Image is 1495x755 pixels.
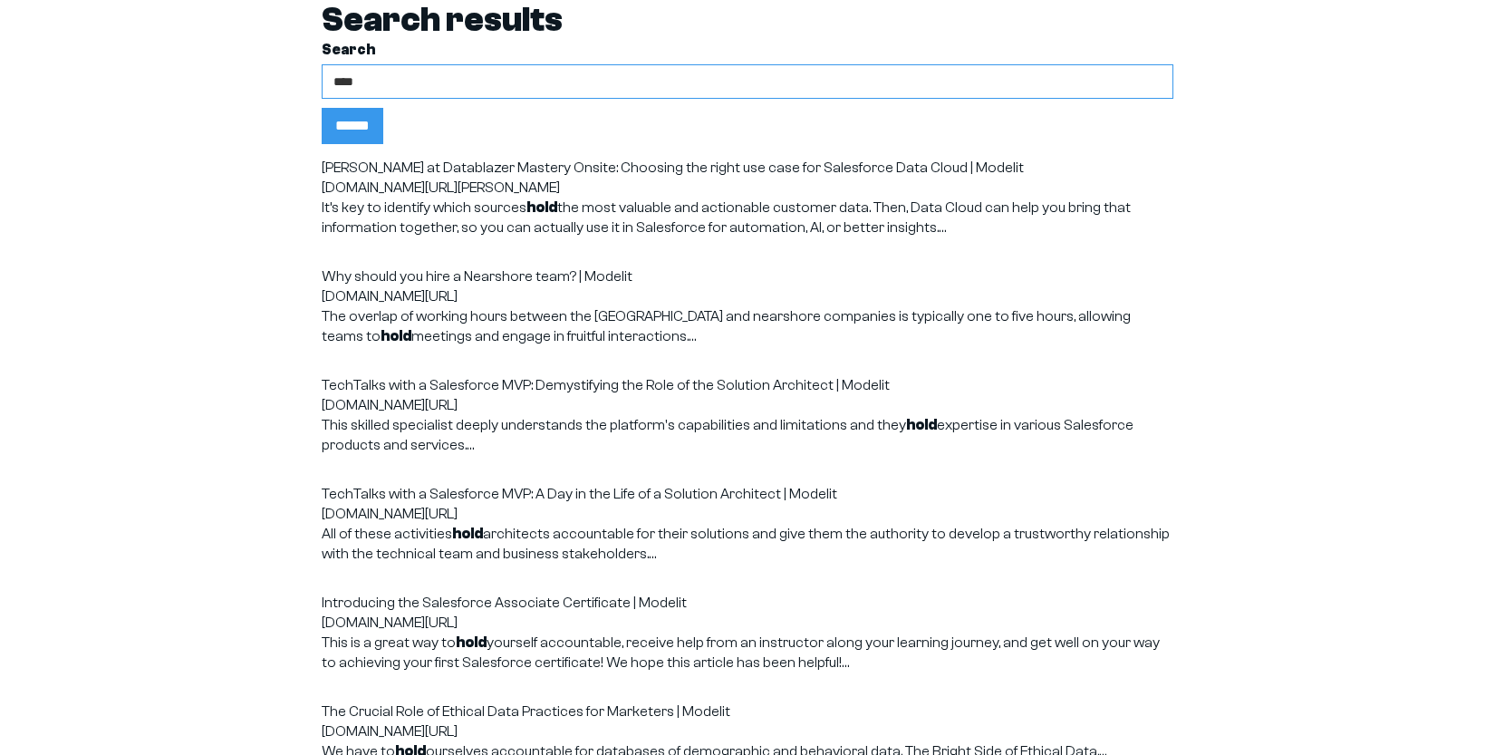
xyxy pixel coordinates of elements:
label: Search [322,40,1173,60]
strong: hold [456,634,487,651]
strong: hold [526,199,557,216]
span: It’s key to identify which sources [322,199,526,216]
div: [DOMAIN_NAME][URL] [322,504,1173,524]
strong: hold [452,526,483,542]
a: Introducing the Salesforce Associate Certificate | Modelit [322,595,687,611]
a: [PERSON_NAME] at Datablazer Mastery Onsite: Choosing the right use case for Salesforce Data Cloud... [322,160,1024,176]
span: All of these activities [322,526,452,542]
strong: hold [906,417,937,433]
a: TechTalks with a Salesforce MVP: Demystifying the Role of the Solution Architect | Modelit [322,377,890,393]
div: [DOMAIN_NAME][URL][PERSON_NAME] [322,178,1173,198]
span: meetings and engage in fruitful interactions. [411,328,689,344]
span: … [939,219,947,236]
a: The Crucial Role of Ethical Data Practices for Marketers | Modelit [322,703,730,720]
span: This skilled specialist deeply understands the platform's capabilities and limitations and they [322,417,906,433]
span: yourself accountable, receive help from an instructor along your learning journey, and get well o... [322,634,1160,671]
div: [DOMAIN_NAME][URL] [322,721,1173,741]
span: This is a great way to [322,634,456,651]
span: … [842,654,850,671]
span: the most valuable and actionable customer data. Then, Data Cloud can help you bring that informat... [322,199,1131,236]
span: … [649,546,657,562]
span: … [467,437,475,453]
span: architects accountable for their solutions and give them the authority to develop a trustworthy r... [322,526,1170,562]
div: [DOMAIN_NAME][URL] [322,613,1173,633]
span: … [689,328,697,344]
div: [DOMAIN_NAME][URL] [322,395,1173,415]
div: [DOMAIN_NAME][URL] [322,286,1173,306]
a: TechTalks with a Salesforce MVP: A Day in the Life of a Solution Architect | Modelit [322,486,837,502]
a: Why should you hire a Nearshore team? | Modelit [322,268,632,285]
strong: hold [381,328,411,344]
span: The overlap of working hours between the [GEOGRAPHIC_DATA] and nearshore companies is typically o... [322,308,1131,344]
